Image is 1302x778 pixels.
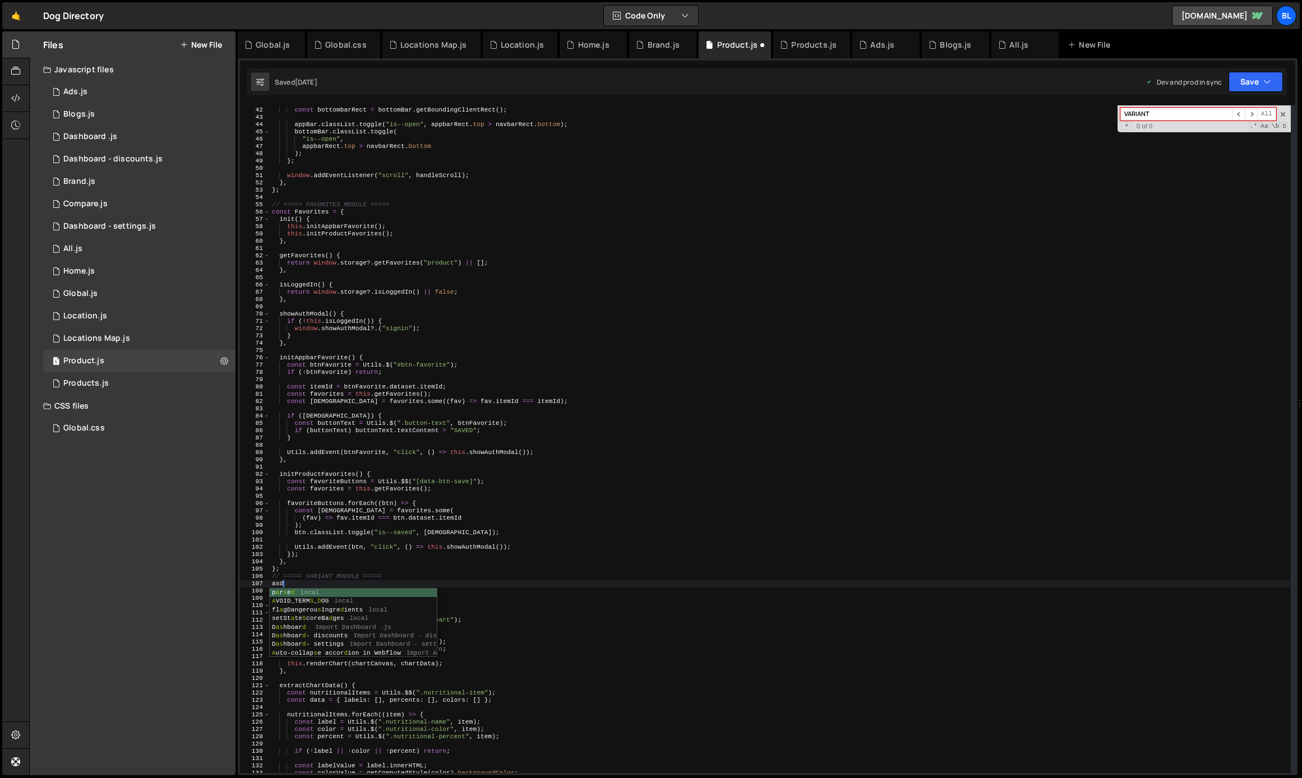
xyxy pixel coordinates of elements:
a: 🤙 [2,2,30,29]
div: 79 [240,376,270,383]
div: 105 [240,566,270,573]
div: 69 [240,303,270,311]
div: Brand.js [63,177,95,187]
button: Code Only [604,6,698,26]
div: 16220/44319.js [43,260,236,283]
div: 16220/44394.js [43,170,236,193]
div: 55 [240,201,270,209]
div: Global.css [63,423,105,433]
div: 128 [240,733,270,740]
div: Products.js [63,378,109,388]
div: 16220/44324.js [43,372,236,395]
div: Compare.js [63,199,108,209]
div: 93 [240,478,270,485]
div: 129 [240,740,270,748]
div: 108 [240,587,270,595]
div: Global.css [325,39,367,50]
span: 0 of 0 [1132,123,1157,130]
div: 45 [240,128,270,136]
div: 50 [240,165,270,172]
span: ​ [1232,108,1245,121]
h2: Files [43,39,63,51]
div: 117 [240,653,270,660]
span: Whole Word Search [1271,122,1281,131]
div: 121 [240,682,270,689]
div: 133 [240,770,270,777]
div: 110 [240,602,270,609]
div: 113 [240,624,270,631]
div: 97 [240,507,270,515]
div: 52 [240,179,270,187]
div: 114 [240,631,270,638]
div: 98 [240,515,270,522]
div: 71 [240,318,270,325]
div: 43 [240,114,270,121]
div: All.js [1009,39,1028,50]
span: ​ [1245,108,1257,121]
div: 92 [240,471,270,478]
div: Ads.js [63,87,87,97]
div: 116 [240,646,270,653]
div: 16220/47090.js [43,81,236,103]
span: RegExp Search [1249,122,1259,131]
div: Global.js [256,39,290,50]
div: Blogs.js [940,39,971,50]
div: 57 [240,216,270,223]
div: Home.js [63,266,95,276]
div: 16220/44393.js [43,350,236,372]
div: Dog Directory [43,9,104,22]
div: 44 [240,121,270,128]
div: Global.js [63,289,98,299]
div: Dashboard - settings.js [63,221,156,231]
div: 72 [240,325,270,332]
div: 125 [240,711,270,719]
div: 131 [240,755,270,762]
div: Javascript files [30,58,236,81]
div: 65 [240,274,270,281]
div: 89 [240,449,270,456]
div: Ads.js [870,39,894,50]
div: 127 [240,726,270,733]
div: Location.js [63,311,107,321]
div: 42 [240,106,270,114]
div: [DATE] [295,77,317,87]
div: 78 [240,369,270,376]
input: Search for [1120,108,1232,121]
div: Dev and prod in sync [1146,77,1222,87]
div: 53 [240,187,270,194]
div: 74 [240,340,270,347]
div: Products.js [791,39,837,50]
span: CaseSensitive Search [1259,122,1269,131]
div: 63 [240,260,270,267]
div: 91 [240,464,270,471]
div: 59 [240,230,270,238]
div: 16220/46559.js [43,126,236,148]
div: 68 [240,296,270,303]
div: 16220/44321.js [43,103,236,126]
div: 109 [240,595,270,602]
div: 66 [240,281,270,289]
div: 118 [240,660,270,668]
div: 83 [240,405,270,413]
div: 56 [240,209,270,216]
div: New File [1068,39,1115,50]
div: 107 [240,580,270,587]
div: 130 [240,748,270,755]
div: 112 [240,617,270,624]
button: Save [1229,72,1283,92]
div: 16220/43682.css [43,417,236,439]
a: Bl [1276,6,1296,26]
div: 64 [240,267,270,274]
div: 48 [240,150,270,158]
div: 58 [240,223,270,230]
div: 70 [240,311,270,318]
div: 16220/43679.js [43,305,236,327]
div: Brand.js [648,39,680,50]
div: 61 [240,245,270,252]
div: 132 [240,762,270,770]
div: 16220/46573.js [43,148,236,170]
div: 95 [240,493,270,500]
div: Dashboard .js [63,132,117,142]
div: 54 [240,194,270,201]
a: [DOMAIN_NAME] [1172,6,1273,26]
